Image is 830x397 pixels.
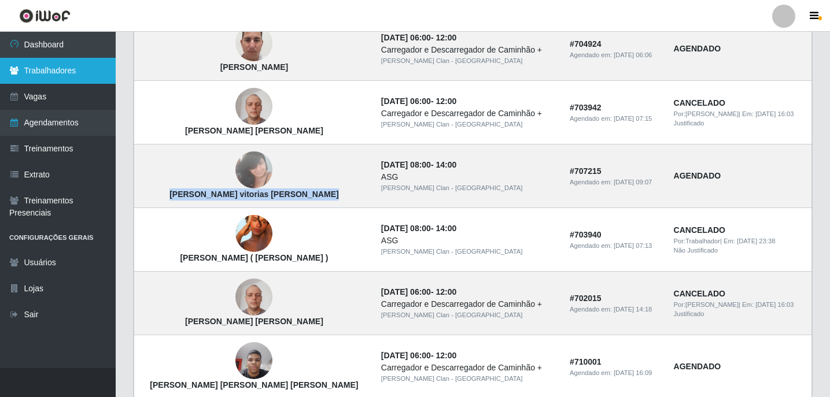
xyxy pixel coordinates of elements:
time: [DATE] 06:00 [381,351,431,360]
div: Justificado [674,118,805,128]
strong: - [381,97,456,106]
strong: CANCELADO [674,289,725,298]
strong: AGENDADO [674,171,721,180]
strong: - [381,287,456,296]
div: [PERSON_NAME] Clan - [GEOGRAPHIC_DATA] [381,183,556,193]
time: 12:00 [436,33,456,42]
time: 14:00 [436,224,456,233]
time: [DATE] 14:18 [614,306,652,313]
strong: AGENDADO [674,362,721,371]
time: [DATE] 23:38 [737,238,775,244]
strong: # 703940 [570,230,602,239]
time: [DATE] 16:03 [755,110,794,117]
strong: # 710001 [570,357,602,366]
time: [DATE] 09:07 [614,179,652,185]
div: Carregador e Descarregador de Caminhão + [381,362,556,374]
strong: AGENDADO [674,44,721,53]
div: Agendado em: [570,114,659,124]
div: Carregador e Descarregador de Caminhão + [381,298,556,310]
div: Justificado [674,309,805,319]
time: 12:00 [436,351,456,360]
div: Carregador e Descarregador de Caminhão + [381,44,556,56]
time: 12:00 [436,287,456,296]
time: [DATE] 07:13 [614,242,652,249]
div: Agendado em: [570,241,659,251]
strong: # 703942 [570,103,602,112]
strong: [PERSON_NAME] [220,62,288,72]
strong: [PERSON_NAME] [PERSON_NAME] [PERSON_NAME] [150,380,358,389]
img: Luís Fernando Santos Ribeiro de Lima [235,336,272,385]
div: Agendado em: [570,177,659,187]
img: Fernando Pontes Da Costa ( Fernanda ) [235,201,272,267]
img: Maria das vitorias oliveira [235,146,272,195]
div: [PERSON_NAME] Clan - [GEOGRAPHIC_DATA] [381,374,556,384]
time: [DATE] 06:06 [614,51,652,58]
strong: [PERSON_NAME] [PERSON_NAME] [185,126,323,135]
div: Não Justificado [674,246,805,255]
strong: [PERSON_NAME] [PERSON_NAME] [185,317,323,326]
div: | Em: [674,236,805,246]
div: ASG [381,171,556,183]
time: 12:00 [436,97,456,106]
strong: - [381,224,456,233]
div: Agendado em: [570,305,659,314]
div: Carregador e Descarregador de Caminhão + [381,107,556,120]
img: Pedro Flávio Elias Leite [235,273,272,322]
strong: - [381,33,456,42]
time: [DATE] 08:00 [381,160,431,169]
strong: [PERSON_NAME] vitorias [PERSON_NAME] [169,190,339,199]
div: Agendado em: [570,50,659,60]
time: [DATE] 06:00 [381,287,431,296]
div: [PERSON_NAME] Clan - [GEOGRAPHIC_DATA] [381,120,556,129]
time: [DATE] 16:03 [755,301,794,308]
time: [DATE] 06:00 [381,33,431,42]
div: Agendado em: [570,368,659,378]
span: Por: [PERSON_NAME] [674,301,739,308]
strong: - [381,351,456,360]
strong: # 707215 [570,166,602,176]
time: [DATE] 06:00 [381,97,431,106]
strong: # 702015 [570,294,602,303]
strong: # 704924 [570,39,602,49]
img: Lucas Aguiar Brito [235,2,272,84]
time: [DATE] 08:00 [381,224,431,233]
div: [PERSON_NAME] Clan - [GEOGRAPHIC_DATA] [381,310,556,320]
img: Pedro Flávio Elias Leite [235,82,272,131]
img: CoreUI Logo [19,9,71,23]
div: ASG [381,235,556,247]
div: [PERSON_NAME] Clan - [GEOGRAPHIC_DATA] [381,56,556,66]
strong: [PERSON_NAME] ( [PERSON_NAME] ) [180,253,328,262]
time: [DATE] 16:09 [614,369,652,376]
time: [DATE] 07:15 [614,115,652,122]
strong: CANCELADO [674,225,725,235]
span: Por: Trabalhador [674,238,720,244]
span: Por: [PERSON_NAME] [674,110,739,117]
div: | Em: [674,109,805,119]
div: | Em: [674,300,805,310]
strong: CANCELADO [674,98,725,107]
div: [PERSON_NAME] Clan - [GEOGRAPHIC_DATA] [381,247,556,257]
time: 14:00 [436,160,456,169]
strong: - [381,160,456,169]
